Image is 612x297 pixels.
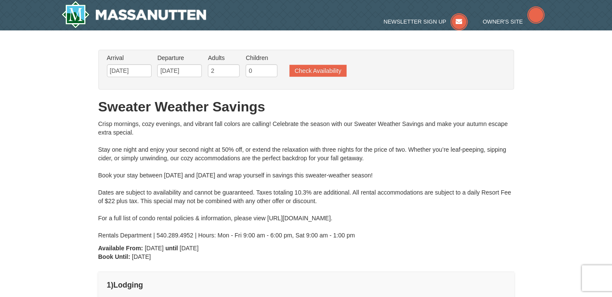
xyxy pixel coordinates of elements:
strong: until [165,245,178,252]
button: Check Availability [289,65,347,77]
strong: Available From: [98,245,143,252]
label: Adults [208,54,240,62]
h1: Sweater Weather Savings [98,98,514,115]
span: Owner's Site [483,18,523,25]
label: Children [246,54,277,62]
h4: 1 Lodging [107,281,505,289]
span: Newsletter Sign Up [384,18,446,25]
img: Massanutten Resort Logo [61,1,207,28]
label: Departure [157,54,202,62]
span: [DATE] [145,245,164,252]
a: Owner's Site [483,18,545,25]
div: Crisp mornings, cozy evenings, and vibrant fall colors are calling! Celebrate the season with our... [98,120,514,240]
a: Newsletter Sign Up [384,18,468,25]
span: [DATE] [180,245,198,252]
a: Massanutten Resort [61,1,207,28]
span: [DATE] [132,253,151,260]
span: ) [111,281,113,289]
label: Arrival [107,54,152,62]
strong: Book Until: [98,253,131,260]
